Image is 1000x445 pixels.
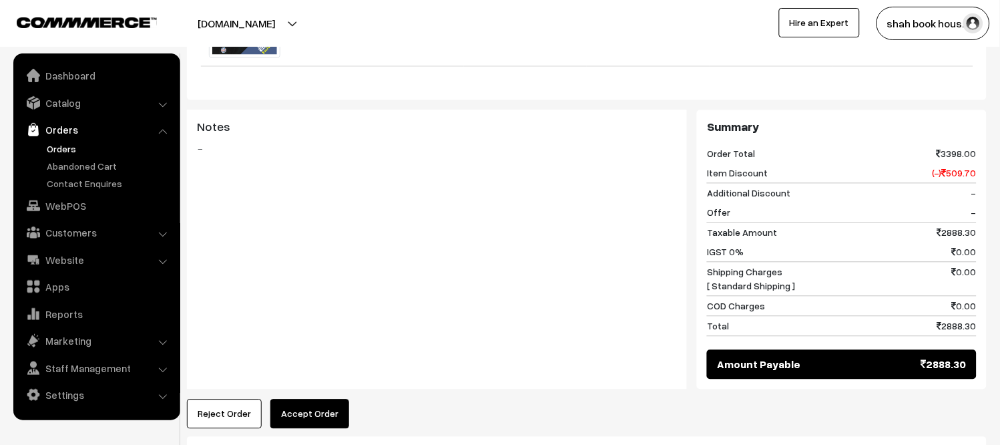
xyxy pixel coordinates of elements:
span: Shipping Charges [ Standard Shipping ] [707,265,795,293]
span: COD Charges [707,299,765,313]
h3: Notes [197,120,677,135]
span: (-) 509.70 [933,166,977,180]
span: - [971,206,977,220]
a: Reports [17,302,176,326]
img: COMMMERCE [17,17,157,27]
a: Orders [43,142,176,156]
a: Staff Management [17,356,176,380]
a: Contact Enquires [43,176,176,190]
h3: Summary [707,120,977,135]
span: 2888.30 [937,319,977,333]
span: Order Total [707,147,755,161]
a: Hire an Expert [779,8,860,37]
a: Settings [17,383,176,407]
span: 2888.30 [921,357,967,373]
span: 0.00 [952,299,977,313]
a: Dashboard [17,63,176,88]
span: 3398.00 [937,147,977,161]
button: Reject Order [187,400,262,429]
a: Customers [17,220,176,245]
button: [DOMAIN_NAME] [151,7,322,40]
span: 0.00 [952,265,977,293]
a: WebPOS [17,194,176,218]
a: COMMMERCE [17,13,134,29]
a: Abandoned Cart [43,159,176,173]
a: Orders [17,118,176,142]
span: Offer [707,206,730,220]
button: Accept Order [270,400,349,429]
a: Apps [17,275,176,299]
span: Additional Discount [707,186,790,200]
a: Website [17,248,176,272]
a: Catalog [17,91,176,115]
span: Item Discount [707,166,768,180]
span: IGST 0% [707,245,744,259]
span: Taxable Amount [707,226,777,240]
span: 2888.30 [937,226,977,240]
a: Marketing [17,329,176,353]
blockquote: - [197,141,677,157]
span: - [971,186,977,200]
span: 0.00 [952,245,977,259]
button: shah book hous… [877,7,990,40]
span: Total [707,319,729,333]
span: Amount Payable [717,357,800,373]
img: user [963,13,983,33]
